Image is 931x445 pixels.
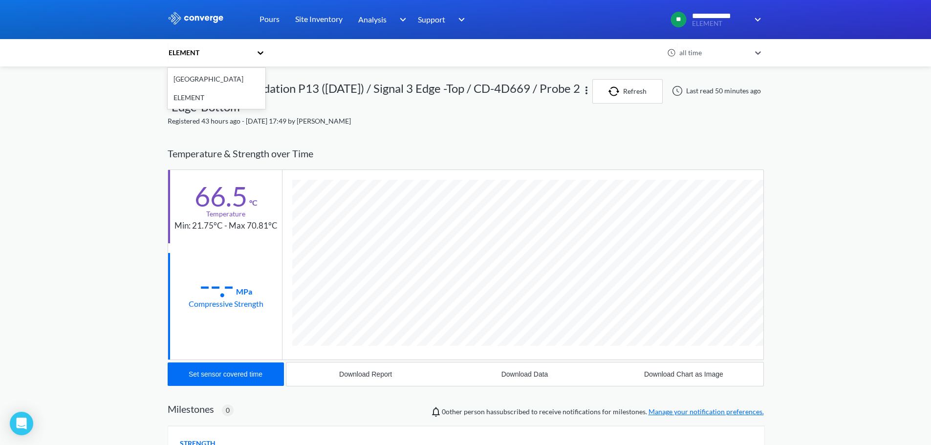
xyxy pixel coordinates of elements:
[445,362,604,386] button: Download Data
[189,297,263,310] div: Compressive Strength
[452,14,468,25] img: downArrow.svg
[608,86,623,96] img: icon-refresh.svg
[206,209,245,219] div: Temperature
[692,20,748,27] span: ELEMENT
[667,85,764,97] div: Last read 50 minutes ago
[168,79,582,116] div: Podium-PF-5 Foundation P13 ([DATE]) / Signal 3 Edge -Top / CD-4D669 / Probe 2 -Edge-Bottom
[393,14,409,25] img: downArrow.svg
[286,362,445,386] button: Download Report
[418,13,445,25] span: Support
[339,370,392,378] div: Download Report
[442,406,764,417] span: person has subscribed to receive notifications for milestones.
[581,85,592,96] img: more.svg
[168,403,214,415] h2: Milestones
[10,412,33,435] div: Open Intercom Messenger
[430,406,442,418] img: notifications-icon.svg
[168,362,284,386] button: Set sensor covered time
[358,13,387,25] span: Analysis
[442,407,462,416] span: 0 other
[677,47,750,58] div: all time
[195,184,247,209] div: 66.5
[174,219,278,233] div: Min: 21.75°C - Max 70.81°C
[501,370,548,378] div: Download Data
[667,48,676,57] img: icon-clock.svg
[168,138,764,169] div: Temperature & Strength over Time
[226,405,230,416] span: 0
[189,370,262,378] div: Set sensor covered time
[592,79,663,104] button: Refresh
[168,47,252,58] div: ELEMENT
[649,407,764,416] a: Manage your notification preferences.
[748,14,764,25] img: downArrow.svg
[644,370,723,378] div: Download Chart as Image
[604,362,763,386] button: Download Chart as Image
[168,117,351,125] span: Registered 43 hours ago - [DATE] 17:49 by [PERSON_NAME]
[168,88,265,107] div: ELEMENT
[168,70,265,88] div: [GEOGRAPHIC_DATA]
[168,12,224,24] img: logo_ewhite.svg
[199,273,234,297] div: --.-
